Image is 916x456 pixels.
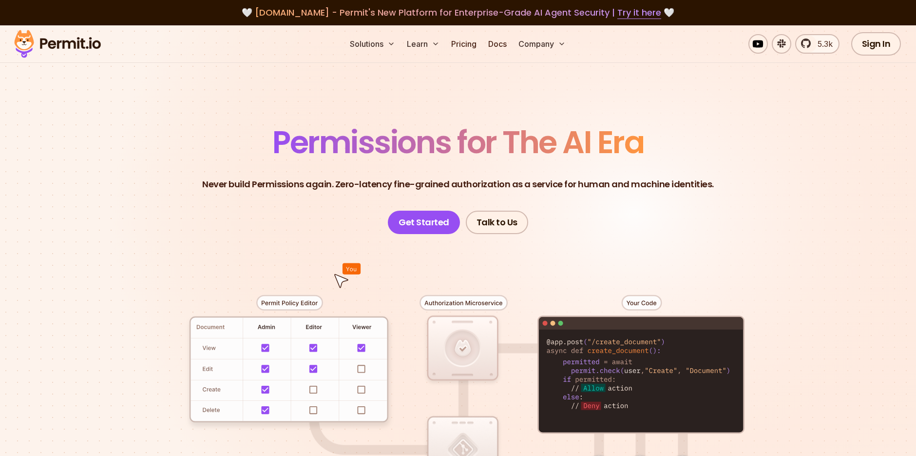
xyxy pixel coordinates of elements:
a: Try it here [617,6,661,19]
a: Pricing [447,34,480,54]
button: Learn [403,34,443,54]
a: Talk to Us [466,211,528,234]
span: Permissions for The AI Era [272,120,644,164]
span: [DOMAIN_NAME] - Permit's New Platform for Enterprise-Grade AI Agent Security | [255,6,661,19]
button: Company [515,34,570,54]
a: Docs [484,34,511,54]
span: 5.3k [812,38,833,50]
p: Never build Permissions again. Zero-latency fine-grained authorization as a service for human and... [202,178,714,191]
img: Permit logo [10,27,105,60]
button: Solutions [346,34,399,54]
a: Sign In [851,32,901,56]
a: Get Started [388,211,460,234]
a: 5.3k [795,34,840,54]
div: 🤍 🤍 [23,6,893,20]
